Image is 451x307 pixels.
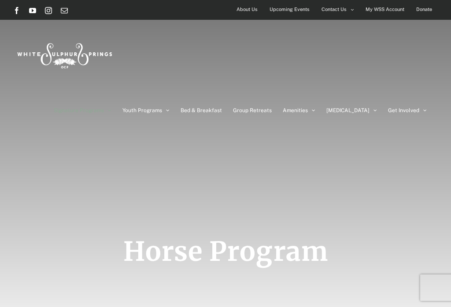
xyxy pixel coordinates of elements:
a: Bed & Breakfast [181,88,222,132]
img: White Sulphur Springs Logo [13,33,115,75]
a: Youth Programs [122,88,170,132]
span: My WSS Account [366,3,404,16]
a: Get Involved [388,88,427,132]
a: YouTube [29,7,36,14]
span: About Us [237,3,258,16]
a: Amenities [283,88,315,132]
nav: Main Menu [54,88,438,132]
a: Email [61,7,68,14]
a: Facebook [13,7,20,14]
span: Bed & Breakfast [181,108,222,113]
a: Instagram [45,7,52,14]
span: [MEDICAL_DATA] [326,108,370,113]
span: Upcoming Events [270,3,310,16]
a: Group Retreats [233,88,272,132]
span: Contact Us [322,3,347,16]
span: Amenities [283,108,308,113]
span: Donate [416,3,432,16]
span: Horse Program [123,235,328,268]
span: Group Retreats [233,108,272,113]
a: Signature Programs [54,88,111,132]
span: Youth Programs [122,108,162,113]
span: Signature Programs [54,108,104,113]
a: [MEDICAL_DATA] [326,88,377,132]
span: Get Involved [388,108,419,113]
